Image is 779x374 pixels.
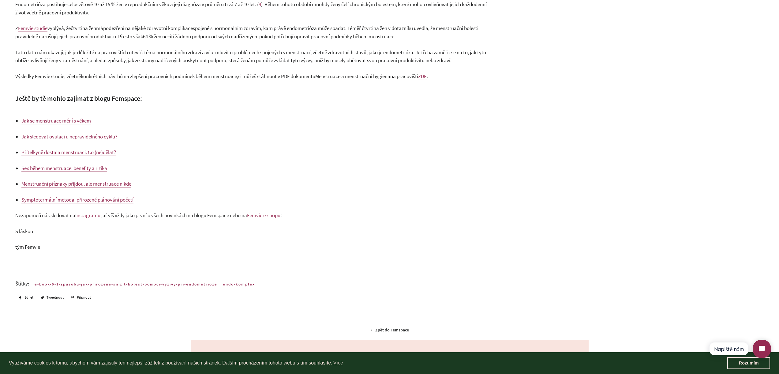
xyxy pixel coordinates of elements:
[24,294,36,301] span: Sdílet
[35,280,222,288] a: e-book-6-1-zpusobu-jak-prirozene-snizit-bolest-pomoci-vyzivy-pri-endometrioze
[15,1,487,16] span: ) Během tohoto období mnohdy ženy čelí chronickým bolestem, které mohou ovlivňovat jejich každode...
[21,180,131,187] a: Menstruační příznaky přijdou, ale menstruace nikde
[15,1,259,8] span: Endometrióza postihuje celosvětově 10 až 15 % žen v reprodukčním věku a její diagnóza v průměru t...
[15,212,75,219] span: Nezapomeň nás sledovat na
[81,73,238,80] span: konkrétních návrhů na zlepšení pracovních podmínek během menstruace,
[15,25,478,40] span: spojené s hormonálním zdravím, kam právě endometrióza může spadat. Téměř čtvrtina žen v dotazníku...
[21,165,107,172] span: Sex během menstruace: benefity a rizika
[103,25,193,32] span: podezření na nějaké zdravotní komplikace
[21,149,116,156] span: Přítelkyně dostala menstruaci. Co (ne)dělat?
[143,33,257,40] span: 64 % žen necítí žádnou podporu od svých nadřízených
[332,358,344,368] a: learn more about cookies
[257,33,395,40] span: , pokud potřebují upravit pracovní podmínky během menstruace.
[47,25,71,32] span: vyplývá, že
[390,73,418,80] span: na pracovišti
[15,25,18,32] span: Z
[15,280,29,287] span: Štítky:
[704,334,776,363] iframe: Tidio Chat
[75,212,100,219] span: Instagramu
[427,73,428,80] span: .
[247,212,280,219] span: Femvie e-shopu
[280,212,282,219] span: !
[75,212,100,219] a: Instagramu
[238,73,315,80] span: si můžeš stáhnout v PDF dokumentu
[9,358,727,368] span: Využíváme cookies k tomu, abychom vám zajistily ten nejlepší zážitek z používání našich stránek. ...
[21,133,117,140] a: Jak sledovat ovulaci u nepravidelného cyklu?
[370,327,409,333] a: ← Zpět do Femspace
[71,25,96,32] span: čtvrtina žen
[15,73,64,80] span: Výsledky Femvie studie
[15,49,486,64] span: Tato data nám ukazují, jak je důležité na pracovištích otevřít téma hormonálního zdraví a více ml...
[21,149,116,156] a: Přítelkyně dostala menstruaci. Co (ne)dělat?
[18,25,47,32] a: Femvie studie
[96,25,103,32] span: má
[47,294,67,301] span: Tweetnout
[223,280,259,288] a: endo-komplex
[418,73,427,80] a: ZDE
[15,94,142,103] span: Ještě by tě mohlo zajímat z blogu Femspace:
[21,196,133,203] a: Symptotermální metoda: přirozené plánování početí
[15,244,40,250] span: tým Femvie
[21,117,91,124] a: Jak se menstruace mění s věkem
[259,1,261,8] a: 4
[15,228,33,235] span: S láskou
[247,212,280,219] a: Femvie e-shopu
[21,165,107,172] a: Sex během menstruace: benefity a rizika
[64,73,81,80] span: , včetně
[315,73,390,80] span: Menstruace a menstruační hygiena
[77,294,94,301] span: Připnout
[100,212,247,219] span: , ať víš vždy jako první o všech novinkách na blogu Femspace nebo na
